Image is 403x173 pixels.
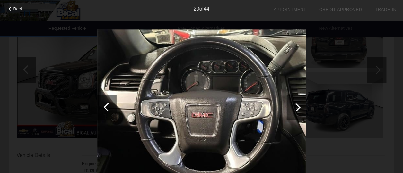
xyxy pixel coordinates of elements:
[319,7,362,12] a: Credit Approved
[274,7,306,12] a: Appointment
[13,6,23,11] span: Back
[194,6,199,12] span: 20
[375,7,397,12] a: Trade-In
[204,6,209,12] span: 44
